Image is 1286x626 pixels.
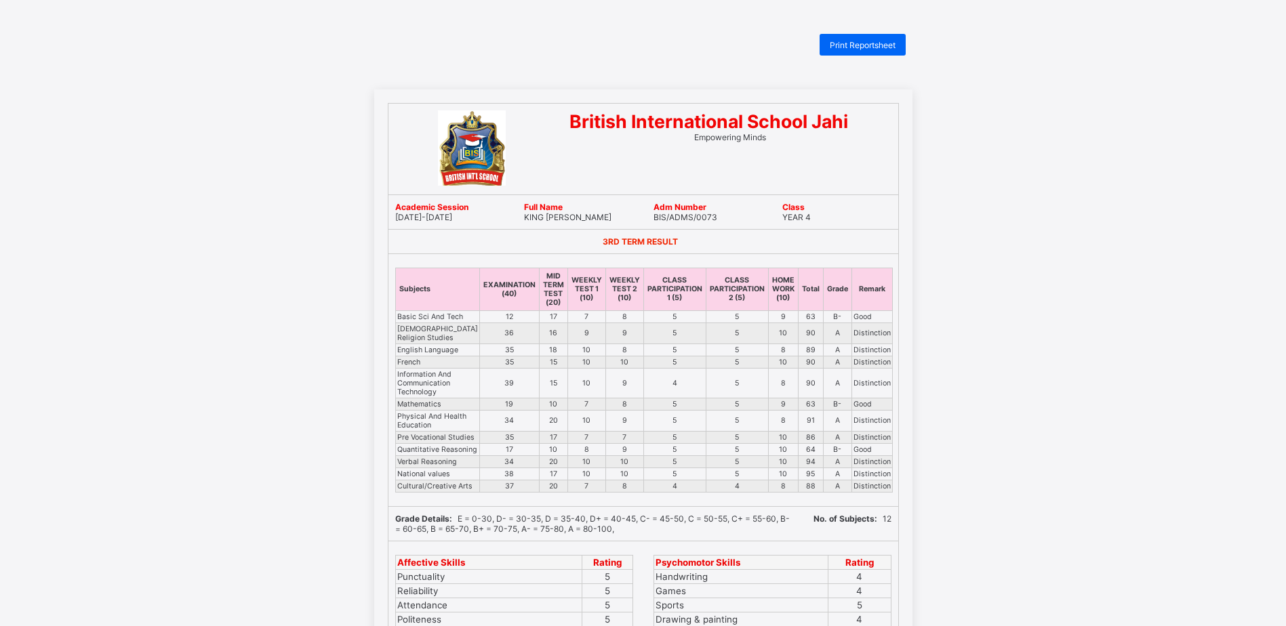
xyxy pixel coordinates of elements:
[706,310,768,322] td: 5
[643,356,706,368] td: 5
[395,356,479,368] td: French
[569,110,848,132] span: British International School Jahi
[643,455,706,467] td: 5
[654,212,717,222] span: BIS/ADMS/0073
[654,583,828,598] td: Games
[706,410,768,431] td: 5
[395,514,790,534] span: E = 0-30, D- = 30-35, D = 35-40, D+ = 40-45, C- = 45-50, C = 50-55, C+ = 55-60, B- = 60-65, B = 6...
[643,368,706,398] td: 4
[643,480,706,492] td: 4
[798,310,823,322] td: 63
[395,322,479,343] td: [DEMOGRAPHIC_DATA] Religion Studies
[798,368,823,398] td: 90
[479,480,539,492] td: 37
[582,612,632,626] td: 5
[567,356,605,368] td: 10
[851,368,892,398] td: Distinction
[851,398,892,410] td: Good
[851,343,892,356] td: Distinction
[768,455,798,467] td: 10
[479,431,539,443] td: 35
[582,555,632,569] th: Rating
[706,322,768,343] td: 5
[395,443,479,455] td: Quantitative Reasoning
[654,555,828,569] th: Psychomotor Skills
[395,467,479,480] td: National values
[395,343,479,356] td: English Language
[567,322,605,343] td: 9
[605,368,643,398] td: 9
[813,514,891,524] span: 12
[539,322,567,343] td: 16
[539,455,567,467] td: 20
[539,480,567,492] td: 20
[706,268,768,310] th: CLASS PARTICIPATION 2 (5)
[823,431,851,443] td: A
[768,368,798,398] td: 8
[798,467,823,480] td: 95
[567,268,605,310] th: WEEKLY TEST 1 (10)
[582,598,632,612] td: 5
[851,443,892,455] td: Good
[823,398,851,410] td: B-
[798,356,823,368] td: 90
[479,343,539,356] td: 35
[798,480,823,492] td: 88
[605,343,643,356] td: 8
[479,356,539,368] td: 35
[395,583,582,598] td: Reliability
[395,310,479,322] td: Basic Sci And Tech
[813,514,877,524] b: No. of Subjects:
[706,480,768,492] td: 4
[706,343,768,356] td: 5
[851,480,892,492] td: Distinction
[603,236,678,247] b: 3RD TERM RESULT
[395,212,452,222] span: [DATE]-[DATE]
[851,268,892,310] th: Remark
[539,310,567,322] td: 17
[768,467,798,480] td: 10
[823,455,851,467] td: A
[395,368,479,398] td: Information And Communication Technology
[823,410,851,431] td: A
[798,268,823,310] th: Total
[567,368,605,398] td: 10
[524,212,611,222] span: KING [PERSON_NAME]
[605,410,643,431] td: 9
[798,443,823,455] td: 64
[605,322,643,343] td: 9
[768,431,798,443] td: 10
[851,356,892,368] td: Distinction
[395,455,479,467] td: Verbal Reasoning
[643,443,706,455] td: 5
[706,455,768,467] td: 5
[567,467,605,480] td: 10
[479,398,539,410] td: 19
[567,455,605,467] td: 10
[605,455,643,467] td: 10
[479,310,539,322] td: 12
[539,343,567,356] td: 18
[567,310,605,322] td: 7
[643,410,706,431] td: 5
[605,268,643,310] th: WEEKLY TEST 2 (10)
[567,480,605,492] td: 7
[643,431,706,443] td: 5
[539,368,567,398] td: 15
[567,343,605,356] td: 10
[823,356,851,368] td: A
[851,310,892,322] td: Good
[479,467,539,480] td: 38
[539,467,567,480] td: 17
[694,132,766,142] span: Empowering Minds
[828,555,891,569] th: Rating
[524,202,563,212] b: Full Name
[798,398,823,410] td: 63
[643,398,706,410] td: 5
[582,583,632,598] td: 5
[706,443,768,455] td: 5
[643,310,706,322] td: 5
[768,356,798,368] td: 10
[798,431,823,443] td: 86
[395,398,479,410] td: Mathematics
